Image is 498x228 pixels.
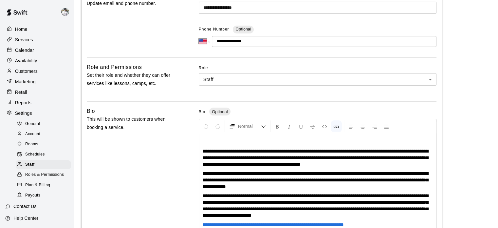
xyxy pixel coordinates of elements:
a: Marketing [5,77,68,87]
button: Redo [212,120,223,132]
a: Schedules [16,150,74,160]
span: Normal [238,123,261,130]
span: Phone Number [199,24,229,35]
p: Home [15,26,28,32]
a: Plan & Billing [16,180,74,190]
div: Rooms [16,140,71,149]
h6: Role and Permissions [87,63,142,72]
a: General [16,119,74,129]
a: Home [5,24,68,34]
img: Justin Dunning [61,8,69,16]
p: Services [15,36,33,43]
div: Account [16,130,71,139]
p: This will be shown to customers when booking a service. [87,115,178,132]
div: Plan & Billing [16,181,71,190]
a: Services [5,35,68,45]
a: Settings [5,108,68,118]
span: Schedules [25,151,45,158]
button: Insert Code [319,120,330,132]
span: Optional [209,109,230,114]
span: Optional [235,27,251,31]
button: Undo [200,120,212,132]
p: Availability [15,57,37,64]
button: Insert Link [331,120,342,132]
a: Roles & Permissions [16,170,74,180]
button: Right Align [369,120,380,132]
p: Contact Us [13,203,37,210]
div: Roles & Permissions [16,170,71,179]
span: Role [199,63,436,73]
button: Format Strikethrough [307,120,318,132]
p: Help Center [13,215,38,221]
div: Justin Dunning [60,5,74,18]
span: Staff [25,161,35,168]
p: Settings [15,110,32,116]
div: Schedules [16,150,71,159]
a: Account [16,129,74,139]
button: Justify Align [381,120,392,132]
button: Center Align [357,120,368,132]
div: Staff [16,160,71,169]
span: Roles & Permissions [25,172,64,178]
p: Reports [15,99,31,106]
p: Customers [15,68,38,74]
a: Retail [5,87,68,97]
a: Reports [5,98,68,108]
span: General [25,121,40,127]
div: General [16,119,71,129]
p: Retail [15,89,27,95]
span: Rooms [25,141,38,148]
a: Availability [5,56,68,66]
div: Payouts [16,191,71,200]
span: Bio [199,110,205,114]
button: Left Align [345,120,357,132]
a: Customers [5,66,68,76]
a: Calendar [5,45,68,55]
p: Marketing [15,78,36,85]
p: Calendar [15,47,34,53]
button: Format Underline [295,120,306,132]
button: Format Italics [284,120,295,132]
button: Formatting Options [226,120,269,132]
h6: Bio [87,107,95,115]
p: Set their role and whether they can offer services like lessons, camps, etc. [87,71,178,88]
span: Payouts [25,192,40,199]
a: Staff [16,160,74,170]
span: Plan & Billing [25,182,50,189]
button: Format Bold [272,120,283,132]
a: Rooms [16,139,74,150]
span: Account [25,131,40,137]
a: Payouts [16,190,74,200]
div: Staff [199,73,436,85]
